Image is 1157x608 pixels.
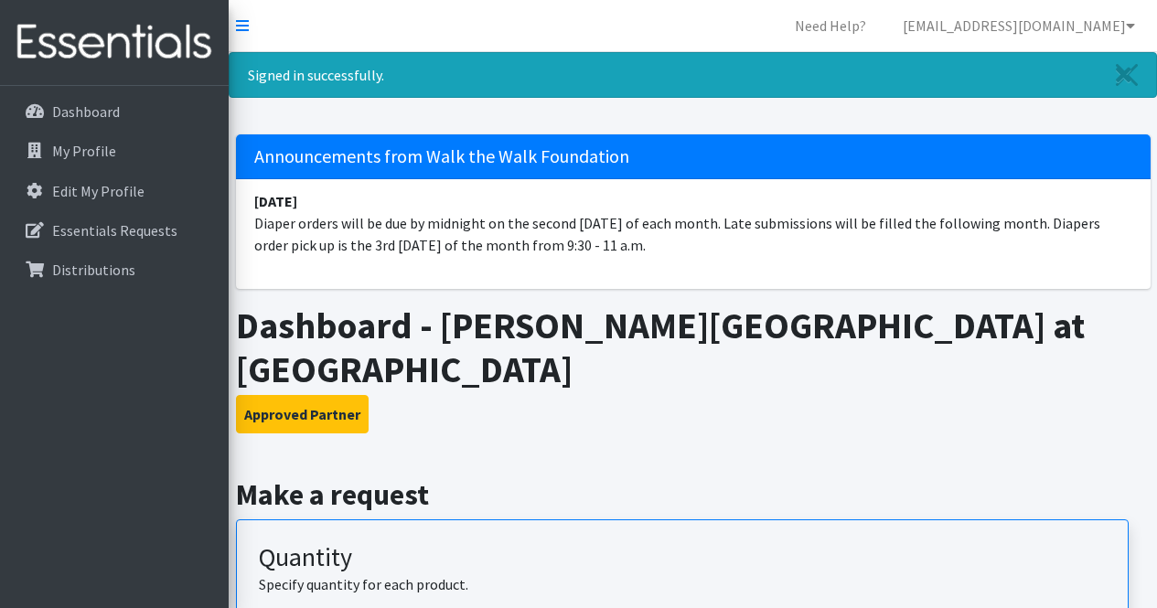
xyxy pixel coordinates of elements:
[236,134,1151,179] h5: Announcements from Walk the Walk Foundation
[52,221,177,240] p: Essentials Requests
[254,192,297,210] strong: [DATE]
[888,7,1150,44] a: [EMAIL_ADDRESS][DOMAIN_NAME]
[236,304,1151,391] h1: Dashboard - [PERSON_NAME][GEOGRAPHIC_DATA] at [GEOGRAPHIC_DATA]
[7,12,221,73] img: HumanEssentials
[259,573,1106,595] p: Specify quantity for each product.
[7,133,221,169] a: My Profile
[259,542,1106,573] h3: Quantity
[7,173,221,209] a: Edit My Profile
[7,212,221,249] a: Essentials Requests
[52,182,145,200] p: Edit My Profile
[780,7,881,44] a: Need Help?
[7,93,221,130] a: Dashboard
[236,179,1151,267] li: Diaper orders will be due by midnight on the second [DATE] of each month. Late submissions will b...
[236,395,369,433] button: Approved Partner
[52,142,116,160] p: My Profile
[1098,53,1156,97] a: Close
[52,102,120,121] p: Dashboard
[7,251,221,288] a: Distributions
[52,261,135,279] p: Distributions
[236,477,1151,512] h2: Make a request
[229,52,1157,98] div: Signed in successfully.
